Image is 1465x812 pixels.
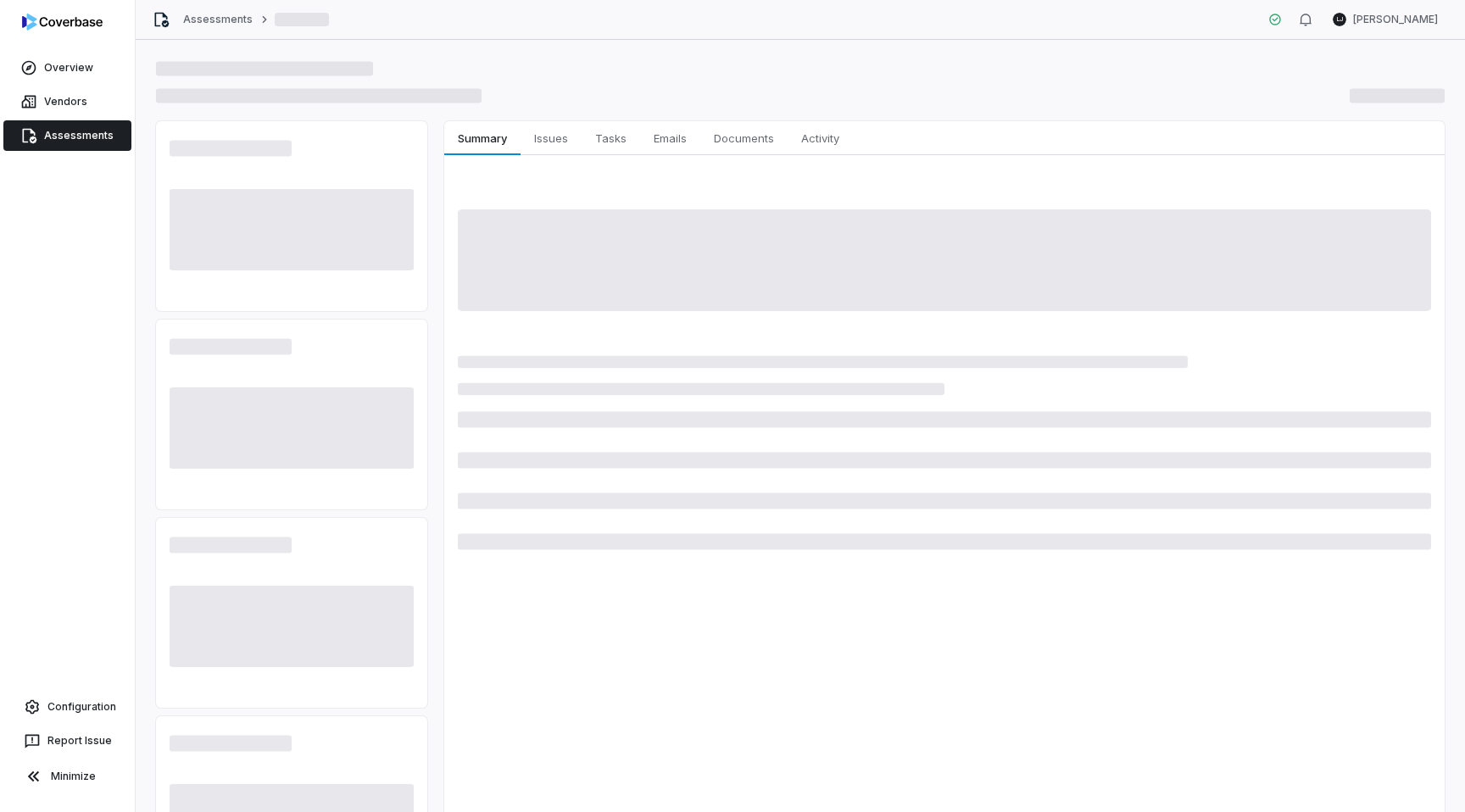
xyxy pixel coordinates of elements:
[527,127,575,149] span: Issues
[3,120,131,151] a: Assessments
[7,726,128,756] button: Report Issue
[588,127,633,149] span: Tasks
[1323,7,1448,32] button: LJ[PERSON_NAME]
[7,759,128,793] button: Minimize
[3,86,131,117] a: Vendors
[647,127,694,149] span: Emails
[1353,13,1438,26] span: [PERSON_NAME]
[183,13,253,26] a: Assessments
[3,53,131,83] a: Overview
[707,127,781,149] span: Documents
[1333,13,1346,26] span: LJ
[22,14,103,31] img: logo-D7KZi-bG.svg
[794,127,846,149] span: Activity
[451,127,513,149] span: Summary
[7,692,128,722] a: Configuration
